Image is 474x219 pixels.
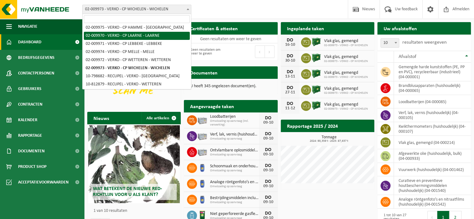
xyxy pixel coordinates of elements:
[187,45,227,59] div: Geen resultaten om weer te geven
[84,56,190,64] li: 02-009972 - VERKO - CP WETTEREN - WETTEREN
[88,125,180,203] a: Wat betekent de nieuwe RED-richtlijn voor u als klant?
[255,45,265,58] button: Previous
[394,195,471,209] td: analoge röntgenfoto’s en nitraatfilms (huishoudelijk) (04-001542)
[284,59,296,63] div: 30-10
[284,90,296,95] div: 27-11
[84,72,190,80] li: 10-798682 - RECUPEL - VERKO - [GEOGRAPHIC_DATA]
[377,22,423,34] h2: Uw afvalstoffen
[210,132,259,137] span: Verf, lak, vernis (huishoudelijk)
[381,39,399,47] span: 10
[18,128,42,143] span: Rapportage
[18,97,42,112] span: Contracten
[210,212,259,217] span: Niet geperforeerde gasflessen voor eenmalig gebruik (huishoudelijk)
[284,54,296,59] div: DO
[210,114,259,119] span: Loodbatterijen
[394,108,471,122] td: verf, lak, vernis (huishoudelijk) (04-000105)
[284,140,374,143] span: 2024: 90,359 t - 2025: 87,637 t
[394,81,471,95] td: brandblusapparaten (huishoudelijk) (04-000065)
[262,147,275,152] div: DO
[197,162,208,173] img: PB-OT-0120-HPE-00-02
[184,66,224,79] h2: Documenten
[265,45,275,58] button: Next
[210,201,259,204] span: Omwisseling op aanvraag
[324,86,368,91] span: Vlak glas, gemengd
[394,176,471,195] td: curatieve en preventieve houtbeschermingsmiddelen (huishoudelijk) (04-001540)
[394,163,471,176] td: vuurwerk (huishoudelijk) (04-001462)
[262,163,275,168] div: DO
[141,112,180,124] a: Alle artikelen
[210,119,259,127] span: Omwisseling op aanvraag (incl. verwerking)
[83,5,191,14] span: 02-009973 - VERKO - CP WICHELEN - WICHELEN
[93,209,178,213] p: 1 van 10 resultaten
[262,179,275,184] div: DO
[184,100,240,112] h2: Aangevraagde taken
[324,107,368,111] span: 02-009973 - VERKO - CP WICHELEN
[311,68,322,79] img: CR-BO-1C-1900-MET-01
[284,38,296,43] div: DO
[84,64,190,72] li: 02-009973 - VERKO - CP WICHELEN - WICHELEN
[210,164,259,169] span: Schoonmaak en onderhoudsmiddelen (huishoudelijk)
[324,39,368,44] span: Vlak glas, gemengd
[281,22,330,34] h2: Ingeplande taken
[324,102,368,107] span: Vlak glas, gemengd
[381,38,399,48] span: 10
[324,44,368,47] span: 02-009973 - VERKO - CP WICHELEN
[284,74,296,79] div: 13-11
[84,40,190,48] li: 02-009971 - VERKO - CP LEBBEKE - LEBBEKE
[394,95,471,108] td: loodbatterijen (04-000085)
[18,143,45,159] span: Documenten
[82,5,191,14] span: 02-009973 - VERKO - CP WICHELEN - WICHELEN
[324,91,368,95] span: 02-009973 - VERKO - CP WICHELEN
[311,84,322,95] img: CR-BO-1C-1900-MET-01
[18,65,54,81] span: Contactpersonen
[284,43,296,47] div: 16-10
[197,146,208,157] img: PB-LB-0680-HPE-GY-11
[84,24,190,32] li: 02-009975 - VERKO - CP HAMME - [GEOGRAPHIC_DATA]
[197,130,208,141] img: PB-LB-0680-HPE-GY-11
[284,85,296,90] div: DO
[262,116,275,121] div: DO
[210,148,259,153] span: Ontvlambare oplosmiddelen (huishoudelijk)
[84,80,190,88] li: 10-812879 - RECUPEL - VERKO - WETTEREN
[18,174,69,190] span: Acceptatievoorwaarden
[18,81,41,97] span: Gebruikers
[197,114,208,125] img: PB-LB-0680-HPE-GY-11
[324,60,368,63] span: 02-009973 - VERKO - CP WICHELEN
[394,136,471,149] td: vlak glas, gemengd (04-000214)
[284,135,374,143] h3: Tonnage
[210,180,259,185] span: Analoge röntgenfoto’s en nitraatfilms (huishoudelijk)
[284,101,296,106] div: DO
[311,100,322,111] img: CR-BO-1C-1900-MET-01
[262,184,275,188] div: 09-10
[87,112,115,124] h2: Nieuws
[394,122,471,136] td: kwikthermometers (huishoudelijk) (04-000107)
[262,131,275,136] div: DO
[284,69,296,74] div: DO
[262,195,275,200] div: DO
[262,211,275,216] div: DO
[399,54,416,59] span: Afvalstof
[210,153,259,157] span: Omwisseling op aanvraag
[190,84,271,88] p: U heeft 345 ongelezen document(en).
[184,22,244,34] h2: Certificaten & attesten
[93,186,162,197] span: Wat betekent de nieuwe RED-richtlijn voor u als klant?
[18,159,46,174] span: Product Shop
[262,200,275,204] div: 09-10
[328,132,374,144] a: Bekijk rapportage
[394,63,471,81] td: gemengde harde kunststoffen (PE, PP en PVC), recycleerbaar (industrieel) (04-000001)
[197,194,208,204] img: PB-OT-0120-HPE-00-02
[18,34,41,50] span: Dashboard
[210,169,259,173] span: Omwisseling op aanvraag
[324,70,368,75] span: Vlak glas, gemengd
[18,112,37,128] span: Kalender
[262,136,275,141] div: 09-10
[84,32,190,40] li: 02-009970 - VERKO - CP LAARNE - LAARNE
[311,52,322,63] img: CR-BO-1C-1900-MET-01
[262,121,275,125] div: 09-10
[394,149,471,163] td: afgewerkte olie (huishoudelijk, bulk) (04-000933)
[402,40,447,45] label: resultaten weergeven
[262,152,275,157] div: 09-10
[210,196,259,201] span: Bestrijdingsmiddelen inclusief schimmelwerende beschermingsmiddelen (huishoudeli...
[18,19,37,34] span: Navigatie
[184,35,277,43] td: Geen resultaten om weer te geven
